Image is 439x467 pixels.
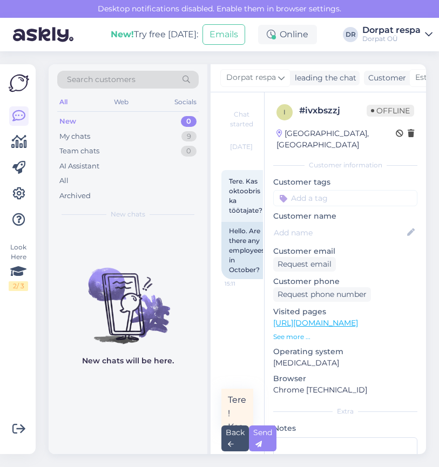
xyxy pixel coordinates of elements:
p: New chats will be here. [82,355,174,367]
button: Emails [202,24,245,45]
input: Add a tag [273,190,417,206]
div: All [57,95,70,109]
p: Customer name [273,211,417,222]
div: [GEOGRAPHIC_DATA], [GEOGRAPHIC_DATA] [276,128,396,151]
div: Back [221,425,249,451]
div: Dorpat respa [362,26,421,35]
div: 0 [181,146,197,157]
div: leading the chat [291,72,356,84]
div: Request email [273,257,336,272]
div: 0 [181,116,197,127]
p: Visited pages [273,306,417,317]
span: 15:11 [225,280,265,288]
div: Extra [273,407,417,416]
div: My chats [59,131,90,142]
img: Askly Logo [9,73,29,93]
div: Customer information [273,160,417,170]
p: Customer email [273,246,417,257]
div: Dorpat OÜ [362,35,421,43]
textarea: Tere! Kas mõ [221,389,253,428]
div: Socials [172,95,199,109]
div: New [59,116,76,127]
img: No chats [49,248,207,346]
div: Team chats [59,146,99,157]
p: Operating system [273,346,417,357]
p: Notes [273,423,417,434]
span: Dorpat respa [226,72,276,84]
div: Web [112,95,131,109]
a: [URL][DOMAIN_NAME] [273,318,358,328]
div: Look Here [9,242,28,291]
span: Offline [367,105,414,117]
div: All [59,175,69,186]
p: Customer phone [273,276,417,287]
div: Online [258,25,317,44]
div: 9 [181,131,197,142]
p: Chrome [TECHNICAL_ID] [273,384,417,396]
p: Browser [273,373,417,384]
p: Customer tags [273,177,417,188]
div: Hello. Are there any employees in October? [221,222,272,279]
a: Dorpat respaDorpat OÜ [362,26,433,43]
div: AI Assistant [59,161,99,172]
div: DR [343,27,358,42]
p: See more ... [273,332,417,342]
span: Send [253,428,272,449]
b: New! [111,29,134,39]
div: Try free [DATE]: [111,28,198,41]
span: i [283,108,286,116]
div: # ivxbszzj [299,104,367,117]
span: Search customers [67,74,136,85]
span: New chats [111,209,145,219]
div: Request phone number [273,287,371,302]
input: Add name [274,227,405,239]
div: Archived [59,191,91,201]
div: Customer [364,72,406,84]
div: [DATE] [221,142,261,152]
p: [MEDICAL_DATA] [273,357,417,369]
div: 2 / 3 [9,281,28,291]
span: Tere. Kas oktoobris ka töötajate? [229,177,262,214]
div: Chat started [221,110,253,129]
